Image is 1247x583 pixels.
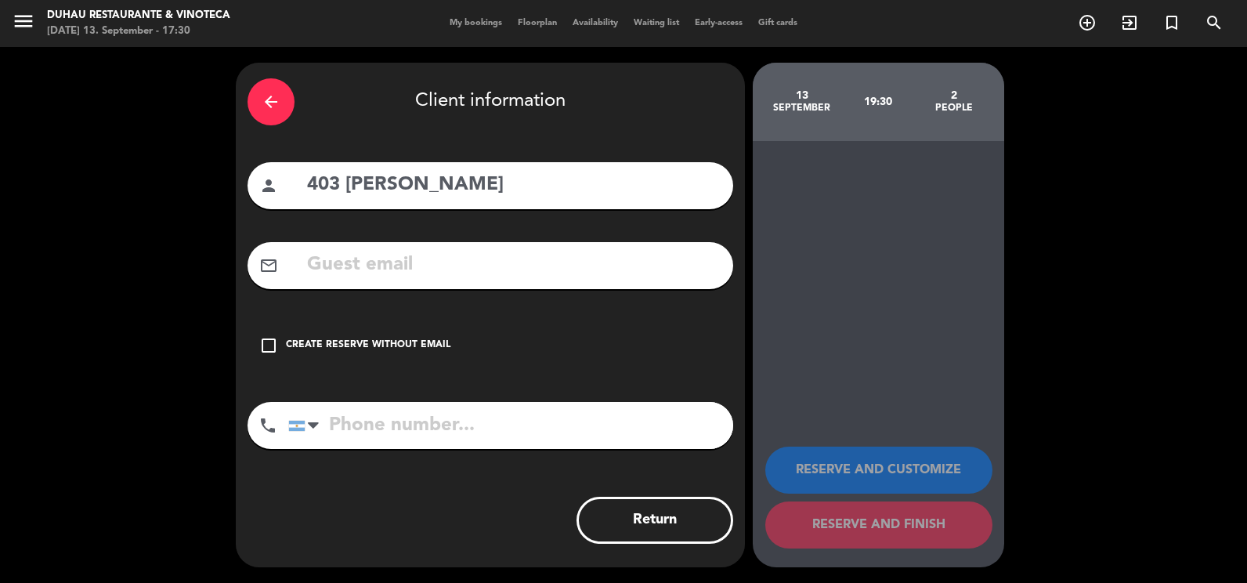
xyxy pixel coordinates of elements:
[305,169,721,201] input: Guest Name
[47,24,230,39] div: [DATE] 13. September - 17:30
[1162,13,1181,32] i: turned_in_not
[687,19,750,27] span: Early-access
[764,89,840,102] div: 13
[765,502,992,549] button: RESERVE AND FINISH
[259,176,278,195] i: person
[577,497,733,544] button: Return
[1078,13,1097,32] i: add_circle_outline
[765,447,992,494] button: RESERVE AND CUSTOMIZE
[286,338,450,353] div: Create reserve without email
[1205,13,1224,32] i: search
[12,9,35,33] i: menu
[288,402,733,449] input: Phone number...
[565,19,626,27] span: Availability
[305,249,721,281] input: Guest email
[764,102,840,114] div: September
[1120,13,1139,32] i: exit_to_app
[258,416,277,435] i: phone
[916,89,992,102] div: 2
[840,74,916,129] div: 19:30
[259,256,278,275] i: mail_outline
[510,19,565,27] span: Floorplan
[289,403,325,448] div: Argentina: +54
[626,19,687,27] span: Waiting list
[750,19,805,27] span: Gift cards
[262,92,280,111] i: arrow_back
[12,9,35,38] button: menu
[259,336,278,355] i: check_box_outline_blank
[442,19,510,27] span: My bookings
[47,8,230,24] div: Duhau Restaurante & Vinoteca
[916,102,992,114] div: people
[248,74,733,129] div: Client information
